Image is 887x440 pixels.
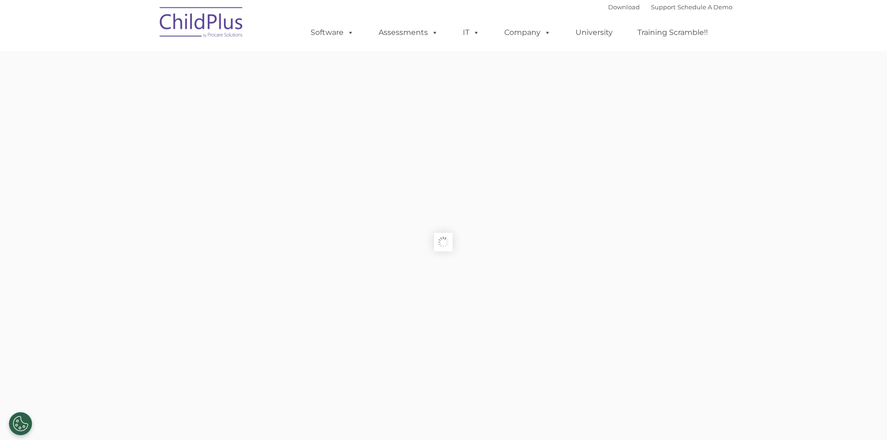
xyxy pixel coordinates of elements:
a: Company [495,23,560,42]
a: University [566,23,622,42]
img: ChildPlus by Procare Solutions [155,0,248,47]
a: Schedule A Demo [677,3,732,11]
a: Support [651,3,676,11]
a: Training Scramble!! [628,23,717,42]
button: Cookies Settings [9,412,32,435]
a: Software [301,23,363,42]
a: IT [454,23,489,42]
a: Download [608,3,640,11]
font: | [608,3,732,11]
a: Assessments [369,23,447,42]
